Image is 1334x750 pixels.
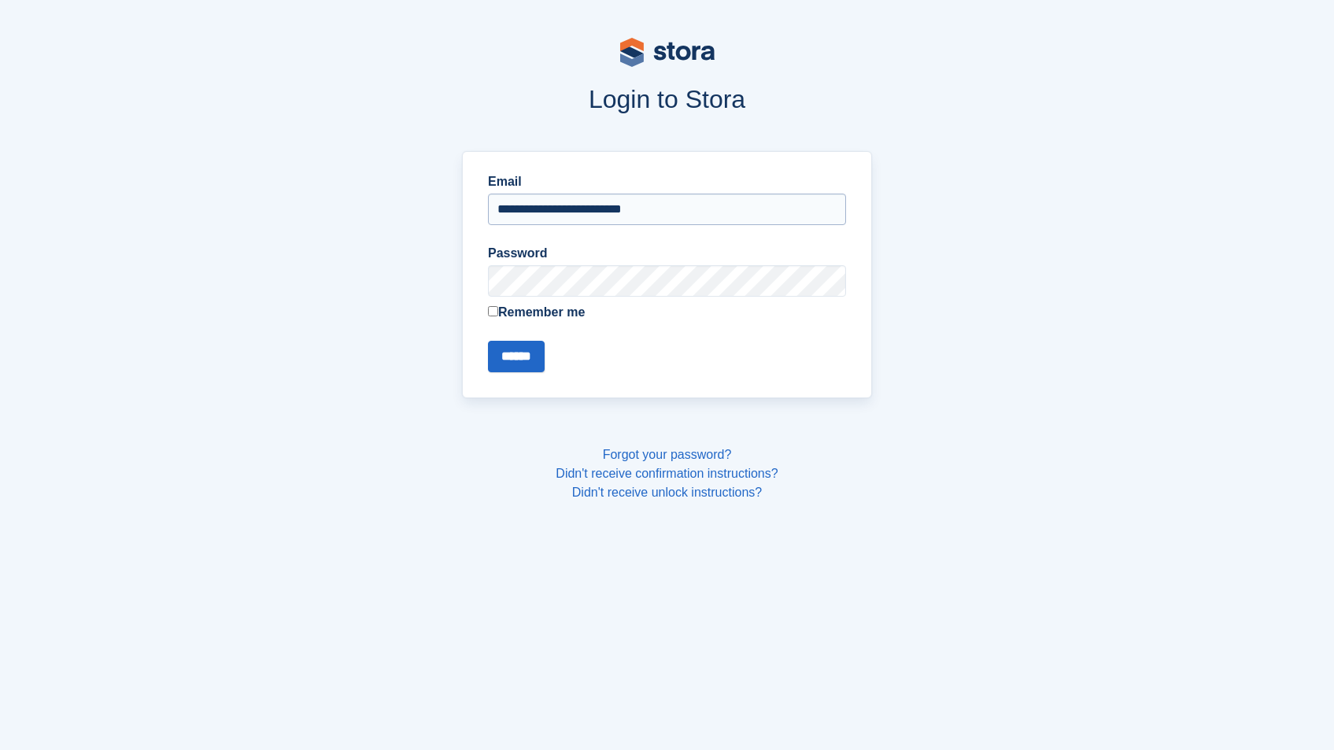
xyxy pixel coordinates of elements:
label: Email [488,172,846,191]
a: Didn't receive unlock instructions? [572,486,762,499]
img: stora-logo-53a41332b3708ae10de48c4981b4e9114cc0af31d8433b30ea865607fb682f29.svg [620,38,715,67]
input: Remember me [488,306,498,316]
a: Forgot your password? [603,448,732,461]
h1: Login to Stora [162,85,1173,113]
label: Remember me [488,303,846,322]
a: Didn't receive confirmation instructions? [556,467,778,480]
label: Password [488,244,846,263]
